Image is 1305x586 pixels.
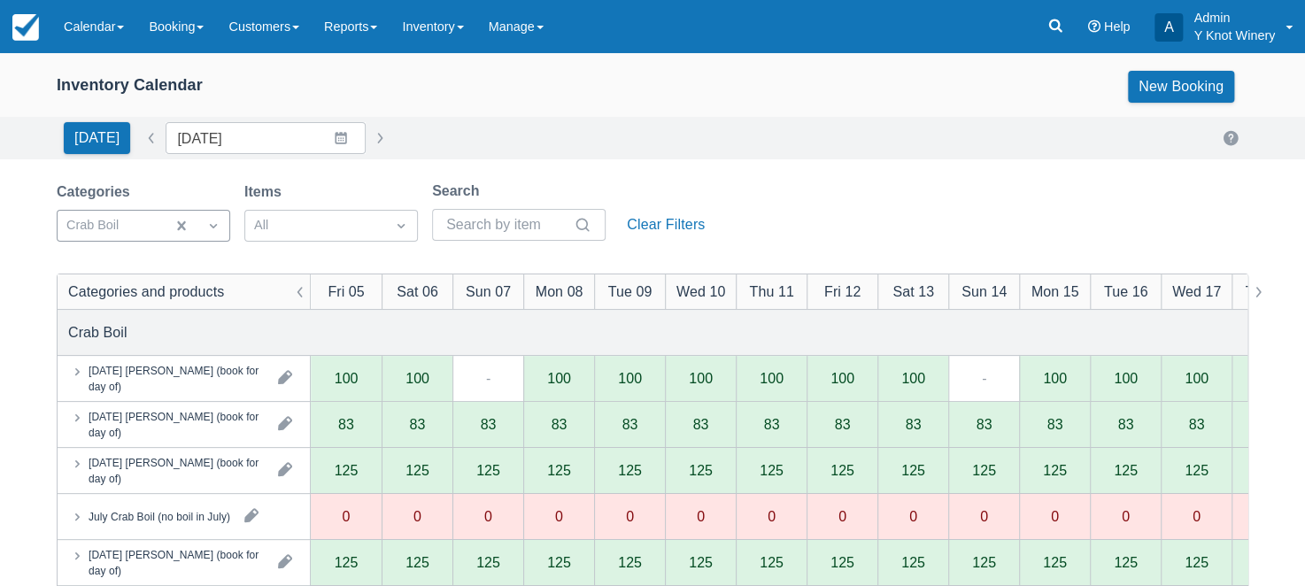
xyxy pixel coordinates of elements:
div: 125 [972,463,996,477]
div: 100 [1043,371,1067,385]
div: 83 [552,417,568,431]
span: Dropdown icon [205,217,222,235]
div: 0 [626,509,634,523]
div: Inventory Calendar [57,75,203,96]
div: [DATE] [PERSON_NAME] (book for day of) [89,362,264,394]
div: 125 [335,463,359,477]
div: 100 [405,371,429,385]
div: Tue 09 [608,281,652,302]
div: Fri 12 [824,281,861,302]
a: New Booking [1128,71,1234,103]
div: 0 [343,509,351,523]
div: Fri 05 [328,281,364,302]
div: - [486,367,490,389]
label: Categories [57,181,137,203]
div: 0 [768,509,776,523]
div: 125 [1114,555,1138,569]
div: 125 [689,463,713,477]
div: 100 [760,371,784,385]
div: 0 [838,509,846,523]
div: 125 [830,463,854,477]
div: 0 [484,509,492,523]
div: 125 [901,463,925,477]
div: 83 [1189,417,1205,431]
button: Clear Filters [620,209,712,241]
div: 0 [1122,509,1130,523]
div: 125 [830,555,854,569]
div: 83 [977,417,992,431]
div: 83 [622,417,638,431]
div: 0 [980,509,988,523]
div: Wed 17 [1172,281,1221,302]
p: Y Knot Winery [1193,27,1275,44]
div: July Crab Boil (no boil in July) [89,508,230,524]
div: Sat 13 [892,281,934,302]
div: 125 [335,555,359,569]
div: 83 [693,417,709,431]
div: 0 [1193,509,1201,523]
div: 100 [1185,371,1208,385]
div: 83 [835,417,851,431]
div: 100 [830,371,854,385]
div: 125 [618,463,642,477]
div: Sat 06 [397,281,438,302]
div: Categories and products [68,281,224,302]
div: 125 [972,555,996,569]
span: Help [1104,19,1131,34]
i: Help [1088,20,1100,33]
div: 100 [901,371,925,385]
div: 125 [547,463,571,477]
div: 125 [476,463,500,477]
div: 125 [1114,463,1138,477]
div: Thu 11 [749,281,793,302]
div: Wed 10 [676,281,725,302]
input: Date [166,122,366,154]
div: [DATE] [PERSON_NAME] (book for day of) [89,454,264,486]
div: 100 [547,371,571,385]
div: 125 [476,555,500,569]
div: 83 [764,417,780,431]
div: 100 [689,371,713,385]
div: 83 [1118,417,1134,431]
div: 0 [909,509,917,523]
div: 125 [760,555,784,569]
div: 125 [901,555,925,569]
div: Tue 16 [1104,281,1148,302]
div: [DATE] [PERSON_NAME] (book for day of) [89,546,264,578]
div: 125 [405,463,429,477]
p: Admin [1193,9,1275,27]
div: 100 [1114,371,1138,385]
div: 125 [1043,555,1067,569]
div: Sun 07 [466,281,511,302]
div: 83 [410,417,426,431]
div: 0 [1051,509,1059,523]
div: 125 [1185,463,1208,477]
div: Sun 14 [961,281,1007,302]
div: 100 [618,371,642,385]
div: 83 [338,417,354,431]
div: 83 [906,417,922,431]
div: A [1154,13,1183,42]
div: 100 [335,371,359,385]
label: Search [432,181,486,202]
div: Thu 18 [1245,281,1289,302]
div: 125 [1043,463,1067,477]
div: [DATE] [PERSON_NAME] (book for day of) [89,408,264,440]
input: Search by item [446,209,570,241]
div: Crab Boil [68,321,127,343]
button: [DATE] [64,122,130,154]
div: 83 [1047,417,1063,431]
div: 0 [697,509,705,523]
div: 125 [760,463,784,477]
div: 125 [689,555,713,569]
div: 125 [1185,555,1208,569]
div: 125 [405,555,429,569]
div: Mon 08 [536,281,583,302]
span: Dropdown icon [392,217,410,235]
div: 0 [413,509,421,523]
div: 0 [555,509,563,523]
img: checkfront-main-nav-mini-logo.png [12,14,39,41]
div: - [982,367,986,389]
div: 83 [481,417,497,431]
div: 125 [547,555,571,569]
